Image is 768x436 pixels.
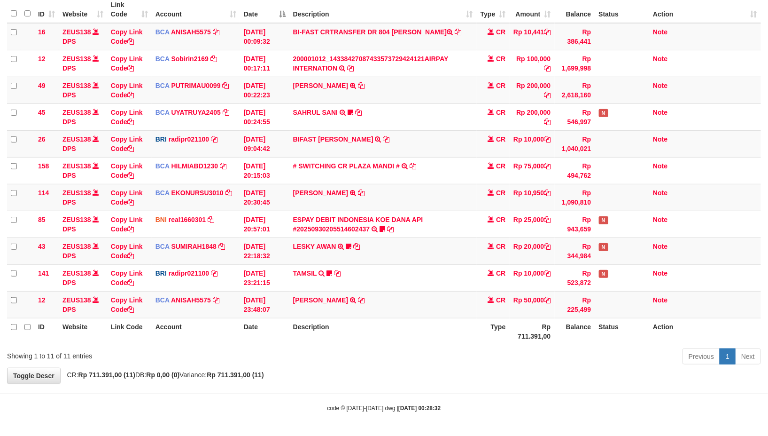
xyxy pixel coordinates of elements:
td: Rp 50,000 [510,291,555,318]
a: Copy 200001012_14338427087433573729424121AIRPAY INTERNATION to clipboard [347,64,354,72]
a: Copy Rp 200,000 to clipboard [544,91,551,99]
a: ZEUS138 [62,109,91,116]
a: 1 [720,349,736,365]
td: Rp 100,000 [510,50,555,77]
a: Copy real1660301 to clipboard [208,216,214,223]
span: CR [496,135,505,143]
span: Has Note [599,216,608,224]
span: BRI [155,270,167,277]
a: Copy Rp 10,441 to clipboard [544,28,551,36]
span: 12 [38,296,46,304]
a: Sobirin2169 [171,55,209,63]
a: Note [653,243,667,250]
td: Rp 1,699,998 [555,50,595,77]
span: 141 [38,270,49,277]
td: DPS [59,23,107,50]
a: HILMIABD1230 [171,162,218,170]
td: Rp 10,000 [510,130,555,157]
a: Next [735,349,761,365]
a: Copy HILMIABD1230 to clipboard [220,162,226,170]
a: real1660301 [169,216,206,223]
div: Showing 1 to 11 of 11 entries [7,348,313,361]
a: Copy DANANG SUKOCO to clipboard [358,82,365,89]
span: CR [496,82,505,89]
a: ZEUS138 [62,296,91,304]
a: Note [653,109,667,116]
a: Copy Rp 10,950 to clipboard [544,189,551,197]
a: Note [653,135,667,143]
a: Copy Link Code [111,243,143,260]
td: DPS [59,157,107,184]
td: DPS [59,103,107,130]
th: Type [477,318,510,345]
td: Rp 75,000 [510,157,555,184]
a: Copy Link Code [111,28,143,45]
td: Rp 10,441 [510,23,555,50]
a: # SWITCHING CR PLAZA MANDI # [293,162,400,170]
a: Copy AHMAD AGUSTI to clipboard [358,189,365,197]
a: Toggle Descr [7,368,61,384]
a: Copy radipr021100 to clipboard [211,135,217,143]
td: DPS [59,264,107,291]
a: Copy Link Code [111,296,143,313]
th: Website [59,318,107,345]
td: Rp 494,762 [555,157,595,184]
td: DPS [59,184,107,211]
td: Rp 2,618,160 [555,77,595,103]
a: [PERSON_NAME] [293,189,348,197]
span: BCA [155,296,170,304]
a: Copy Rp 200,000 to clipboard [544,118,551,126]
strong: Rp 711.391,00 (11) [207,371,264,379]
a: Copy Rp 25,000 to clipboard [544,216,551,223]
a: Copy ESPAY DEBIT INDONESIA KOE DANA API #20250930205514602437 to clipboard [387,225,394,233]
a: Copy Link Code [111,109,143,126]
span: BRI [155,135,167,143]
a: PUTRIMAU0099 [171,82,221,89]
a: TAMSIL [293,270,317,277]
td: Rp 943,659 [555,211,595,238]
td: Rp 200,000 [510,103,555,130]
td: [DATE] 00:24:55 [240,103,289,130]
a: ZEUS138 [62,162,91,170]
a: ZEUS138 [62,135,91,143]
span: 158 [38,162,49,170]
a: Note [653,270,667,277]
a: Copy Rp 100,000 to clipboard [544,64,551,72]
a: [PERSON_NAME] [293,82,348,89]
td: Rp 225,499 [555,291,595,318]
td: [DATE] 09:04:42 [240,130,289,157]
a: Copy BI-FAST CRTRANSFER DR 804 AGUS SALIM to clipboard [455,28,461,36]
a: ZEUS138 [62,216,91,223]
span: CR [496,243,505,250]
span: Has Note [599,270,608,278]
th: Account [152,318,240,345]
a: Note [653,189,667,197]
td: Rp 10,000 [510,264,555,291]
a: Copy Sobirin2169 to clipboard [210,55,217,63]
span: BCA [155,162,170,170]
span: BNI [155,216,167,223]
td: [DATE] 00:22:23 [240,77,289,103]
span: Has Note [599,109,608,117]
span: CR [496,109,505,116]
span: BCA [155,189,170,197]
th: Date [240,318,289,345]
a: LESKY AWAN [293,243,336,250]
a: Copy radipr021100 to clipboard [211,270,217,277]
span: 49 [38,82,46,89]
span: CR [496,216,505,223]
td: Rp 546,997 [555,103,595,130]
a: SUMIRAH1848 [171,243,217,250]
a: Note [653,82,667,89]
td: DPS [59,291,107,318]
a: ESPAY DEBIT INDONESIA KOE DANA API #20250930205514602437 [293,216,423,233]
td: DPS [59,211,107,238]
td: DPS [59,50,107,77]
span: BCA [155,82,170,89]
a: ZEUS138 [62,82,91,89]
a: Copy Link Code [111,55,143,72]
td: DPS [59,130,107,157]
a: Copy SUMIRAH1848 to clipboard [218,243,225,250]
td: DPS [59,238,107,264]
a: Copy FAHMI RAMADH to clipboard [358,296,365,304]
